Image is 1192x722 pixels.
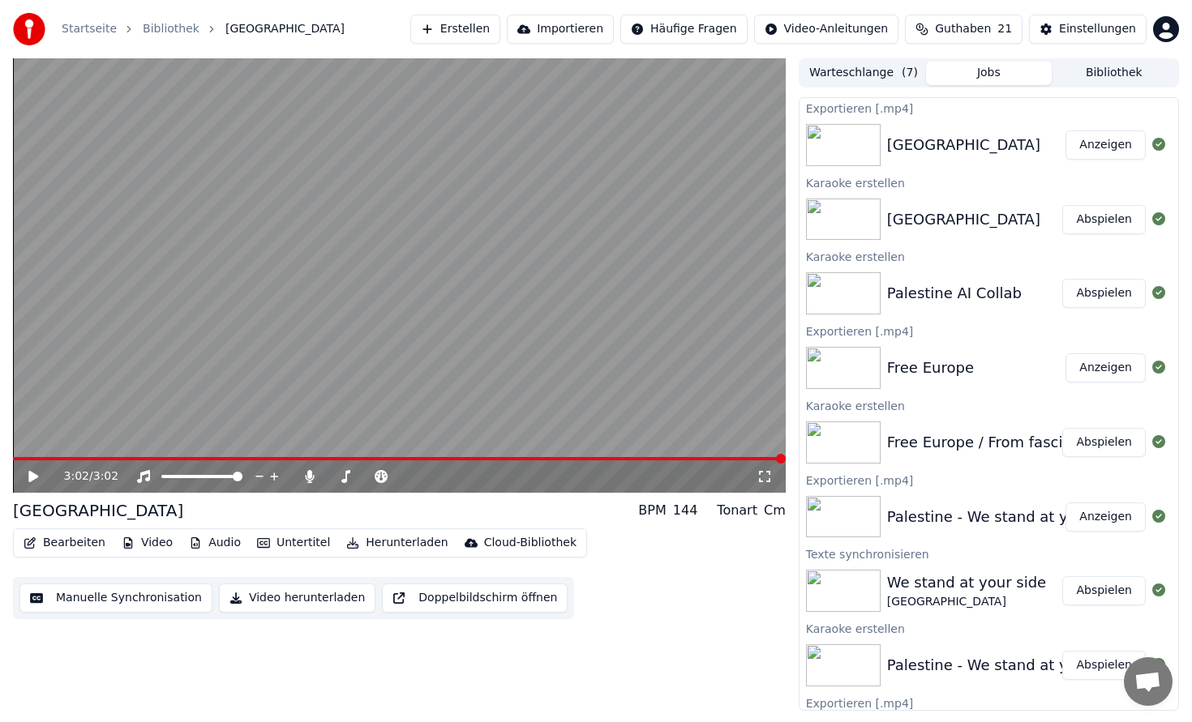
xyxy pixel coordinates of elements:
div: Karaoke erstellen [800,173,1178,192]
div: We stand at your side [887,571,1046,594]
button: Anzeigen [1066,130,1146,160]
button: Abspielen [1062,428,1146,457]
div: 144 [673,501,698,520]
div: Karaoke erstellen [800,395,1178,415]
button: Guthaben21 [905,15,1023,44]
button: Abspielen [1062,651,1146,680]
div: Tonart [717,501,757,520]
img: youka [13,13,45,45]
div: Cm [764,501,786,520]
button: Audio [182,532,247,554]
button: Herunterladen [340,532,454,554]
span: ( 7 ) [902,65,918,81]
span: Guthaben [935,21,991,37]
div: Free Europe [887,357,974,379]
button: Häufige Fragen [620,15,748,44]
button: Video herunterladen [219,583,375,613]
div: [GEOGRAPHIC_DATA] [887,134,1040,156]
div: Karaoke erstellen [800,618,1178,638]
div: Karaoke erstellen [800,246,1178,266]
div: Exportieren [.mp4] [800,321,1178,340]
button: Untertitel [251,532,337,554]
span: 3:02 [93,468,118,485]
button: Anzeigen [1066,353,1146,382]
button: Bearbeiten [17,532,112,554]
button: Abspielen [1062,279,1146,308]
div: Palestine AI Collab [887,282,1022,305]
div: [GEOGRAPHIC_DATA] [13,499,183,522]
button: Anzeigen [1066,502,1146,532]
a: Bibliothek [143,21,199,37]
nav: breadcrumb [62,21,345,37]
div: Palestine - We stand at your side [887,654,1126,677]
span: 3:02 [64,468,89,485]
div: Exportieren [.mp4] [800,693,1178,712]
button: Einstellungen [1029,15,1147,44]
span: 21 [997,21,1012,37]
button: Video [115,532,179,554]
button: Jobs [926,62,1051,85]
div: Texte synchronisieren [800,544,1178,563]
button: Doppelbildschirm öffnen [382,583,568,613]
button: Bibliothek [1052,62,1177,85]
button: Warteschlange [801,62,926,85]
div: Einstellungen [1059,21,1136,37]
span: [GEOGRAPHIC_DATA] [225,21,345,37]
div: Cloud-Bibliothek [484,535,577,551]
div: [GEOGRAPHIC_DATA] [887,594,1046,610]
button: Abspielen [1062,205,1146,234]
div: [GEOGRAPHIC_DATA] [887,208,1040,231]
button: Abspielen [1062,576,1146,605]
div: Exportieren [.mp4] [800,98,1178,117]
div: Palestine - We stand at your side [887,506,1126,528]
div: / [64,468,103,485]
button: Importieren [507,15,614,44]
a: Chat öffnen [1124,657,1173,706]
button: Video-Anleitungen [754,15,899,44]
button: Manuelle Synchronisation [19,583,212,613]
button: Erstellen [410,15,500,44]
div: Exportieren [.mp4] [800,470,1178,489]
a: Startseite [62,21,117,37]
div: BPM [638,501,666,520]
